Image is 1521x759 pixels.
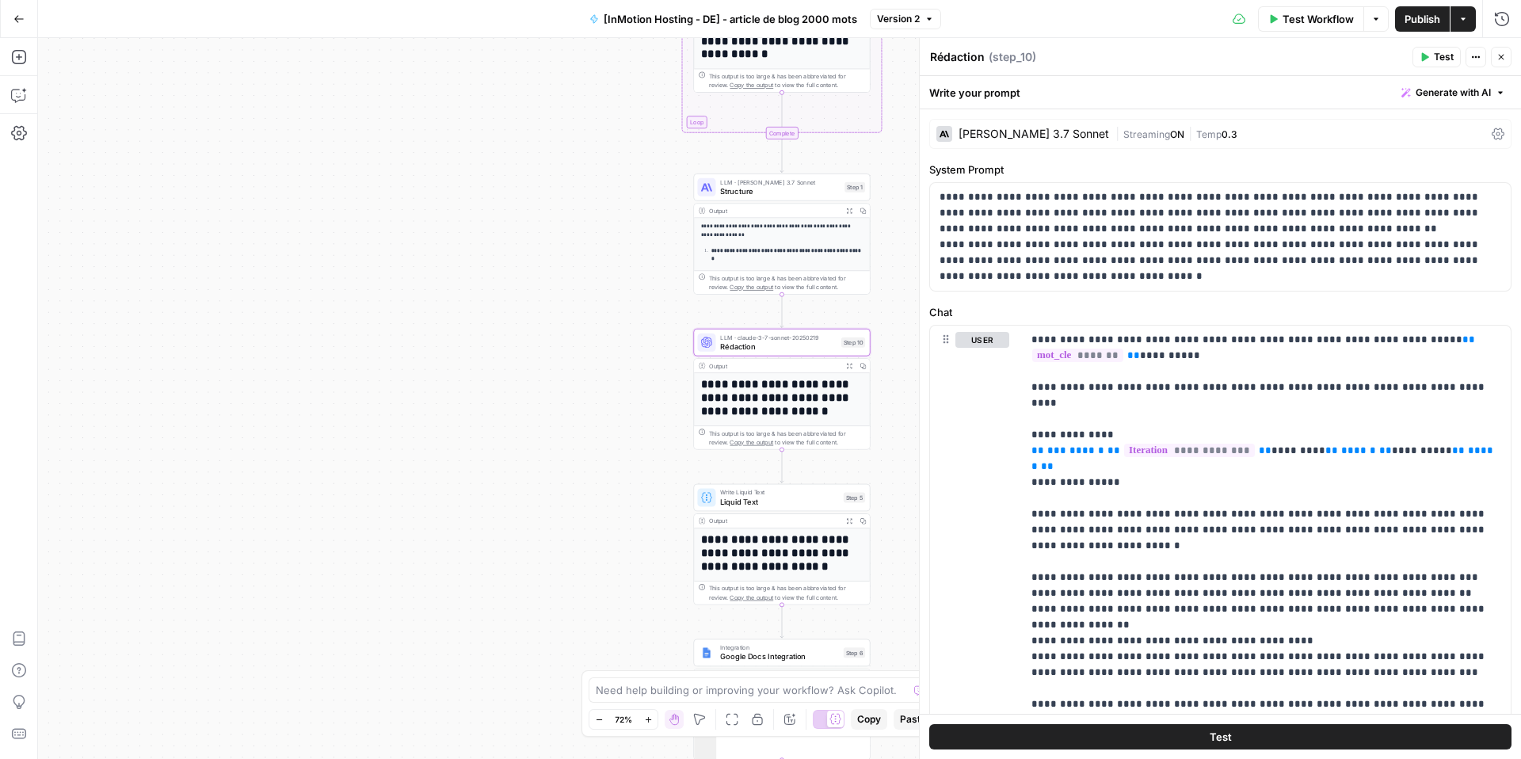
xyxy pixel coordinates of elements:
img: Instagram%20post%20-%201%201.png [701,647,712,658]
span: Version 2 [877,12,920,26]
button: Generate with AI [1395,82,1511,103]
span: Copy the output [730,594,773,601]
span: Copy [857,712,881,727]
button: Version 2 [870,9,941,29]
g: Edge from step_5 to step_6 [780,605,783,638]
span: Copy the output [730,439,773,446]
span: Write Liquid Text [720,488,839,498]
span: ( step_10 ) [989,49,1036,65]
span: Structure [720,185,840,196]
span: | [1184,125,1196,141]
div: Complete [693,127,870,139]
span: Liquid Text [720,496,839,507]
g: Edge from step_3-iteration-end to step_1 [780,139,783,173]
div: Output [709,361,839,371]
div: Complete [765,127,798,139]
span: LLM · claude-3-7-sonnet-20250219 [720,333,837,342]
div: Write your prompt [920,76,1521,109]
span: Test Workflow [1283,11,1354,27]
div: This output is too large & has been abbreviated for review. to view the full content. [709,273,865,292]
span: Integration [720,643,839,653]
div: [PERSON_NAME] 3.7 Sonnet [959,128,1109,139]
span: Streaming [1123,128,1170,140]
div: Output [709,517,839,526]
span: Test [1210,729,1232,745]
span: Generate with AI [1416,86,1491,100]
button: Copy [851,709,887,730]
span: 72% [615,713,632,726]
button: Test [929,724,1511,749]
button: user [955,332,1009,348]
span: Temp [1196,128,1222,140]
span: Paste [900,712,926,727]
span: ON [1170,128,1184,140]
div: This output is too large & has been abbreviated for review. to view the full content. [709,71,865,90]
span: Copy the output [730,82,773,89]
button: Test [1412,47,1461,67]
span: [InMotion Hosting - DE] - article de blog 2000 mots [604,11,857,27]
label: System Prompt [929,162,1511,177]
span: Test [1434,50,1454,64]
button: Publish [1395,6,1450,32]
div: Step 6 [844,647,865,658]
g: Edge from step_10 to step_5 [780,450,783,483]
div: Step 5 [844,493,865,503]
g: Edge from step_1 to step_10 [780,295,783,328]
button: Test Workflow [1258,6,1363,32]
span: Publish [1405,11,1440,27]
span: 0.3 [1222,128,1237,140]
label: Chat [929,304,1511,320]
div: Step 1 [844,182,865,193]
div: This output is too large & has been abbreviated for review. to view the full content. [709,584,865,602]
div: Output [709,206,839,215]
button: Paste [894,709,932,730]
span: LLM · [PERSON_NAME] 3.7 Sonnet [720,177,840,187]
textarea: Rédaction [930,49,985,65]
span: Google Docs Integration [720,651,839,662]
div: Step 10 [841,338,865,348]
span: | [1115,125,1123,141]
div: This output is too large & has been abbreviated for review. to view the full content. [709,429,865,447]
button: [InMotion Hosting - DE] - article de blog 2000 mots [580,6,867,32]
span: Rédaction [720,341,837,352]
span: Copy the output [730,284,773,291]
